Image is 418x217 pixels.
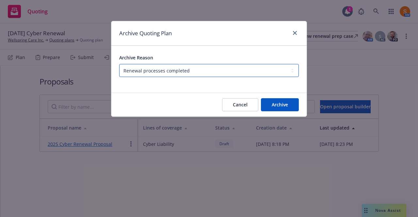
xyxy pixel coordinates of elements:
span: Archive Reason [119,54,153,61]
button: Cancel [222,98,258,111]
a: close [291,29,299,37]
h1: Archive Quoting Plan [119,29,172,38]
button: Archive [261,98,299,111]
span: Archive [272,101,288,108]
span: Cancel [233,101,248,108]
